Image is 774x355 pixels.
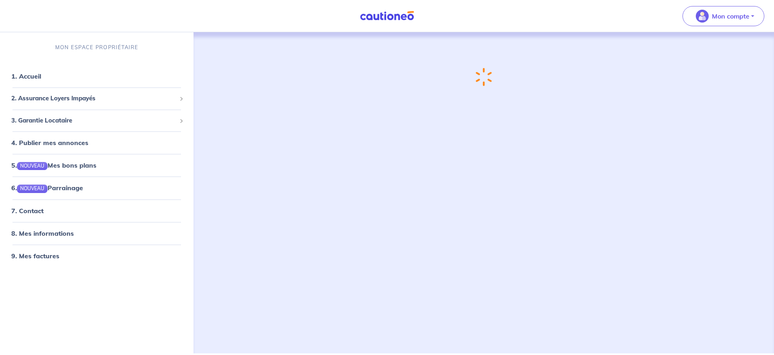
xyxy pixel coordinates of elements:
div: 3. Garantie Locataire [3,113,190,129]
button: illu_account_valid_menu.svgMon compte [682,6,764,26]
div: 8. Mes informations [3,225,190,241]
a: 4. Publier mes annonces [11,139,88,147]
img: loading-spinner [476,68,492,86]
span: 3. Garantie Locataire [11,116,176,125]
div: 1. Accueil [3,68,190,84]
img: Cautioneo [357,11,417,21]
a: 9. Mes factures [11,252,59,260]
a: 1. Accueil [11,72,41,80]
a: 7. Contact [11,207,44,215]
img: illu_account_valid_menu.svg [696,10,709,23]
span: 2. Assurance Loyers Impayés [11,94,176,103]
div: 4. Publier mes annonces [3,135,190,151]
a: 6.NOUVEAUParrainage [11,184,83,192]
div: 7. Contact [3,203,190,219]
div: 5.NOUVEAUMes bons plans [3,157,190,173]
div: 9. Mes factures [3,248,190,264]
p: MON ESPACE PROPRIÉTAIRE [55,44,138,51]
a: 5.NOUVEAUMes bons plans [11,161,96,169]
a: 8. Mes informations [11,229,74,237]
div: 6.NOUVEAUParrainage [3,180,190,196]
p: Mon compte [712,11,749,21]
div: 2. Assurance Loyers Impayés [3,91,190,106]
